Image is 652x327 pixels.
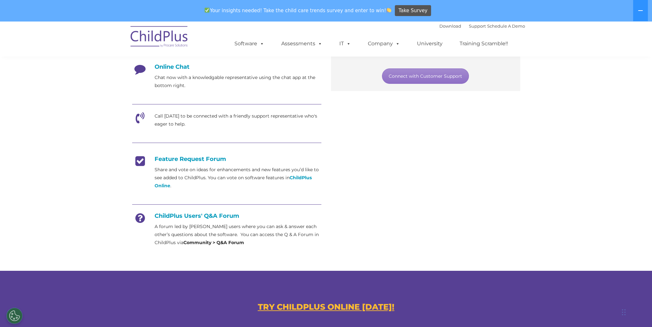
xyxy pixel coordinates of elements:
img: 👏 [386,8,391,13]
a: Training Scramble!! [453,37,514,50]
p: A forum led by [PERSON_NAME] users where you can ask & answer each other’s questions about the so... [155,223,321,247]
h4: Online Chat [132,63,321,70]
font: | [439,23,525,29]
span: Your insights needed! Take the child care trends survey and enter to win! [202,4,394,17]
a: Software [228,37,271,50]
a: Connect with Customer Support [382,68,469,84]
iframe: Chat Widget [620,296,652,327]
a: University [411,37,449,50]
div: Drag [622,303,626,322]
span: Take Survey [399,5,428,16]
h4: ChildPlus Users' Q&A Forum [132,212,321,219]
h4: Feature Request Forum [132,155,321,163]
p: Share and vote on ideas for enhancements and new features you’d like to see added to ChildPlus. Y... [155,166,321,190]
button: Cookies Settings [6,308,22,324]
a: TRY CHILDPLUS ONLINE [DATE]! [258,302,394,312]
a: Company [361,37,406,50]
a: Assessments [275,37,329,50]
a: Support [469,23,486,29]
a: ChildPlus Online [155,175,312,189]
a: Take Survey [395,5,431,16]
p: Call [DATE] to be connected with a friendly support representative who's eager to help. [155,112,321,128]
strong: Community > Q&A Forum [183,240,244,245]
img: ChildPlus by Procare Solutions [127,22,191,54]
a: IT [333,37,357,50]
a: Schedule A Demo [487,23,525,29]
img: ✅ [205,8,209,13]
a: Download [439,23,461,29]
p: Chat now with a knowledgable representative using the chat app at the bottom right. [155,74,321,90]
